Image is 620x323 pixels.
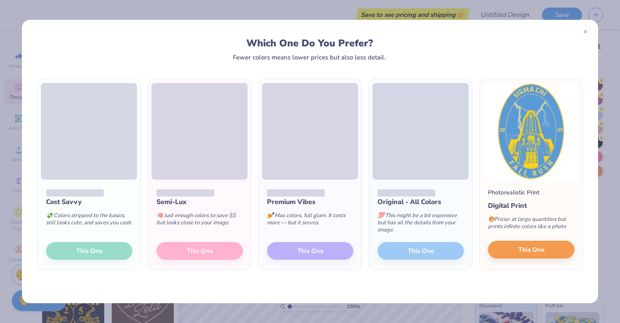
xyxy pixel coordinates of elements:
span: 💅 [267,212,274,219]
div: Colors stripped to the basics, still looks cute, and saves you cash. [46,207,132,235]
div: Pricier at large quantities but prints infinite colors like a photo [488,211,574,239]
div: Photorealistic Print [488,188,539,197]
div: Semi-Lux [156,197,243,207]
div: This might be a bit expensive but has all the details from your image. [377,207,464,242]
img: Photorealistic preview [483,83,579,180]
div: Just enough colors to save $$ but looks close to your image. [156,207,243,235]
span: 💯 [377,212,384,219]
div: Which One Do You Prefer? [45,38,574,49]
div: Max colors, full glam. It costs more — but it serves. [267,207,353,235]
div: Cost Savvy [46,197,132,207]
div: Digital Print [488,201,574,211]
button: This One [488,241,574,258]
span: 🎨 [488,215,495,223]
span: This One [518,245,545,255]
div: Original - All Colors [377,197,464,207]
div: Premium Vibes [267,197,353,207]
div: Fewer colors means lower prices but also less detail. [233,54,386,61]
span: 💸 [46,212,53,219]
span: 🧠 [156,212,163,219]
